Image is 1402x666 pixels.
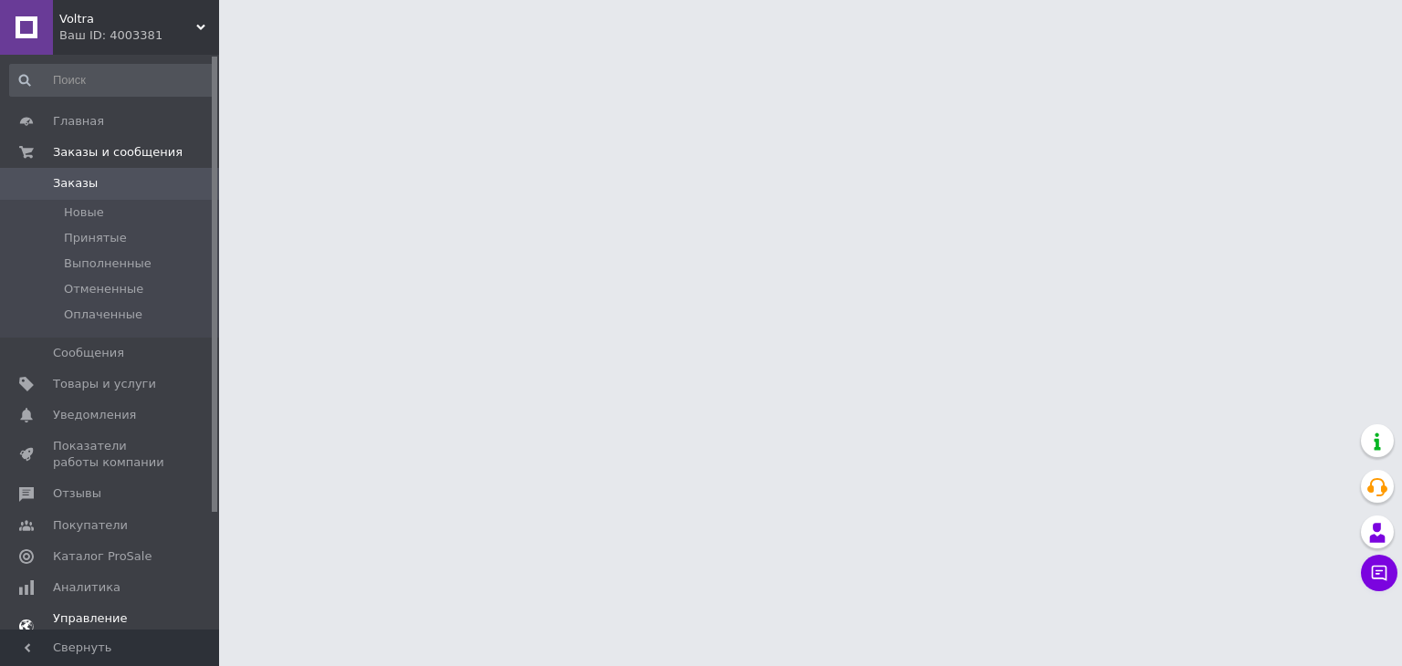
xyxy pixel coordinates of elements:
[64,255,152,272] span: Выполненные
[53,113,104,130] span: Главная
[53,345,124,361] span: Сообщения
[59,27,219,44] div: Ваш ID: 4003381
[53,407,136,423] span: Уведомления
[53,610,169,643] span: Управление сайтом
[53,376,156,392] span: Товары и услуги
[64,281,143,297] span: Отмененные
[64,230,127,246] span: Принятые
[59,11,196,27] span: Voltra
[9,64,215,97] input: Поиск
[53,144,183,161] span: Заказы и сообщения
[53,485,101,502] span: Отзывы
[64,307,142,323] span: Оплаченные
[1361,555,1397,591] button: Чат с покупателем
[53,579,120,596] span: Аналитика
[53,175,98,192] span: Заказы
[53,438,169,471] span: Показатели работы компании
[53,548,152,565] span: Каталог ProSale
[53,517,128,534] span: Покупатели
[64,204,104,221] span: Новые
